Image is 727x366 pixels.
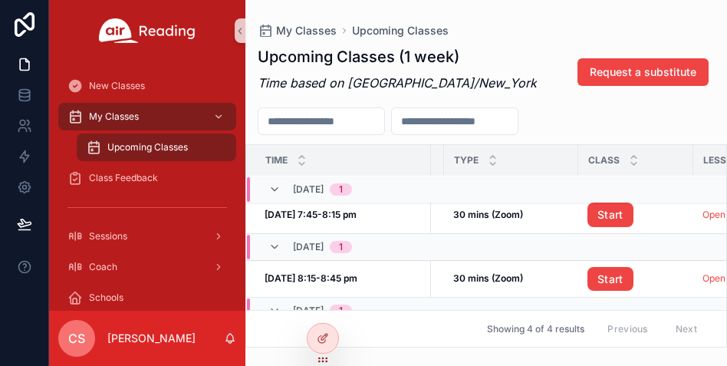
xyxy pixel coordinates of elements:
span: CS [68,329,85,348]
a: New Classes [58,72,236,100]
span: [DATE] [293,305,324,317]
a: My Classes [258,23,337,38]
a: My Classes [58,103,236,130]
span: Coach [89,261,117,273]
a: Sessions [58,223,236,250]
span: My Classes [89,110,139,123]
div: 1 [339,241,343,253]
h1: Upcoming Classes (1 week) [258,46,537,68]
p: [PERSON_NAME] [107,331,196,346]
img: App logo [99,18,196,43]
em: Time based on [GEOGRAPHIC_DATA]/New_York [258,75,537,91]
a: Upcoming Classes [352,23,449,38]
a: Class Feedback [58,164,236,192]
a: Start [587,203,684,227]
span: Request a substitute [590,64,696,80]
div: 1 [339,183,343,196]
button: Request a substitute [577,58,709,86]
a: [DATE] 8:15-8:45 pm [265,272,422,285]
a: Coach [58,253,236,281]
span: Class [588,154,620,167]
span: [DATE] [293,241,324,253]
a: Start [587,203,633,227]
span: Showing 4 of 4 results [487,323,584,335]
strong: [DATE] 8:15-8:45 pm [265,272,357,284]
div: scrollable content [49,61,245,311]
a: [DATE] 7:45-8:15 pm [265,209,422,221]
strong: [DATE] 7:45-8:15 pm [265,209,357,220]
span: Time [265,154,288,167]
a: Start [587,267,684,292]
a: 30 mins (Zoom) [453,272,569,285]
a: Schools [58,284,236,312]
div: 1 [339,305,343,317]
span: Type [454,154,479,167]
span: Class Feedback [89,172,158,184]
a: Start [587,267,633,292]
a: 30 mins (Zoom) [453,209,569,221]
span: Upcoming Classes [107,141,188,153]
span: [DATE] [293,183,324,196]
strong: 30 mins (Zoom) [453,209,523,220]
span: Schools [89,292,123,304]
strong: 30 mins (Zoom) [453,272,523,284]
span: New Classes [89,80,145,92]
span: My Classes [276,23,337,38]
span: Sessions [89,230,127,242]
a: Upcoming Classes [77,134,236,161]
